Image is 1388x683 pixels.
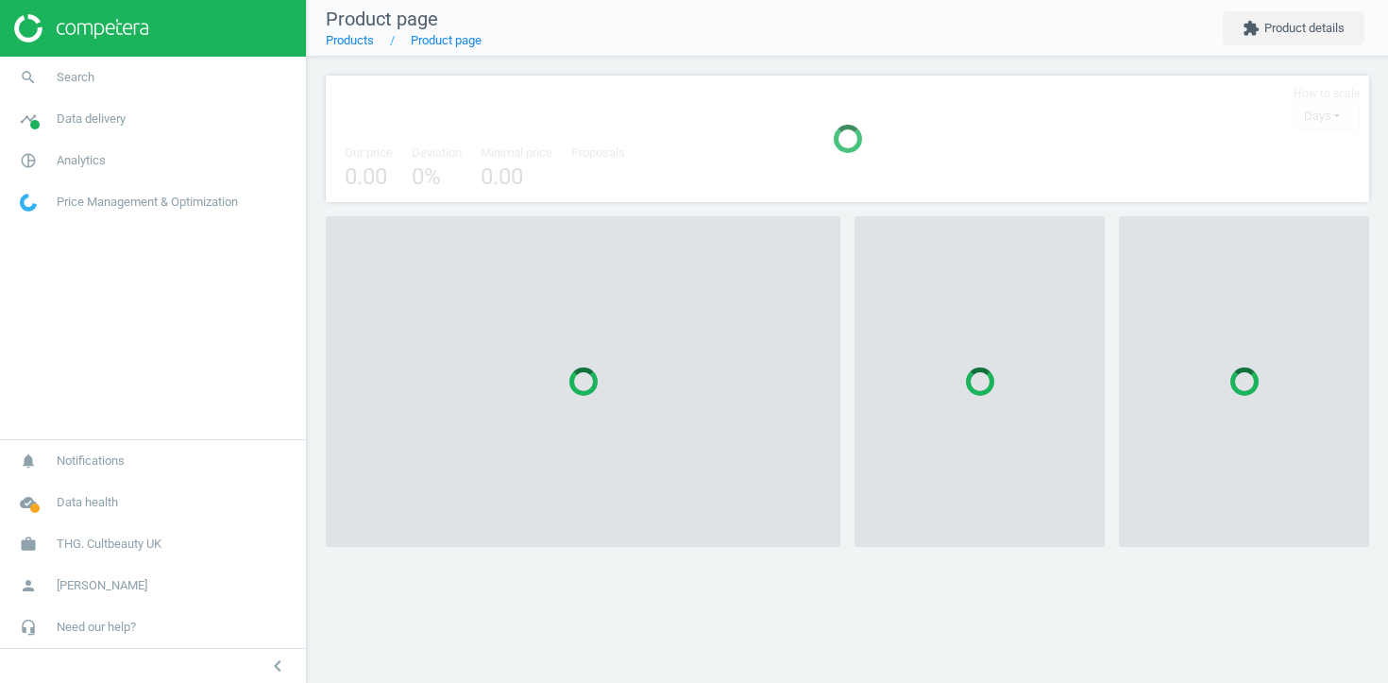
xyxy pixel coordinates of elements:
[57,69,94,86] span: Search
[326,8,438,30] span: Product page
[254,654,301,678] button: chevron_left
[1243,20,1260,37] i: extension
[14,14,148,43] img: ajHJNr6hYgQAAAAASUVORK5CYII=
[57,494,118,511] span: Data health
[20,194,37,212] img: wGWNvw8QSZomAAAAABJRU5ErkJggg==
[57,619,136,636] span: Need our help?
[10,609,46,645] i: headset_mic
[10,526,46,562] i: work
[57,152,106,169] span: Analytics
[10,101,46,137] i: timeline
[57,536,161,553] span: THG. Cultbeauty UK
[411,33,482,47] a: Product page
[10,60,46,95] i: search
[57,452,125,470] span: Notifications
[57,194,238,211] span: Price Management & Optimization
[326,33,374,47] a: Products
[1223,11,1364,45] button: extensionProduct details
[10,143,46,179] i: pie_chart_outlined
[10,568,46,604] i: person
[57,577,147,594] span: [PERSON_NAME]
[57,111,126,128] span: Data delivery
[266,655,289,677] i: chevron_left
[10,485,46,521] i: cloud_done
[10,443,46,479] i: notifications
